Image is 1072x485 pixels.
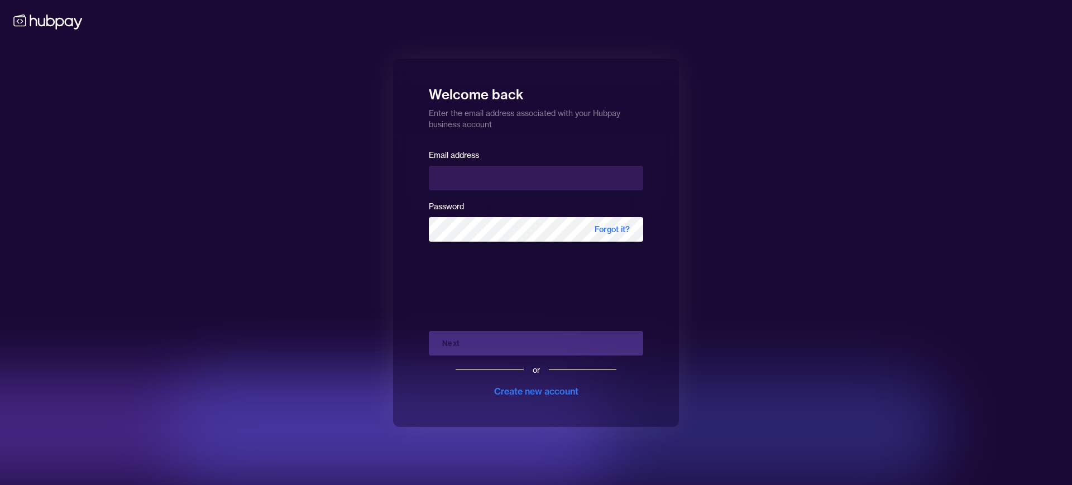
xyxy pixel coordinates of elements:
[533,364,540,376] div: or
[429,201,464,212] label: Password
[494,385,578,398] div: Create new account
[429,150,479,160] label: Email address
[429,79,643,103] h1: Welcome back
[581,217,643,242] span: Forgot it?
[429,103,643,130] p: Enter the email address associated with your Hubpay business account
